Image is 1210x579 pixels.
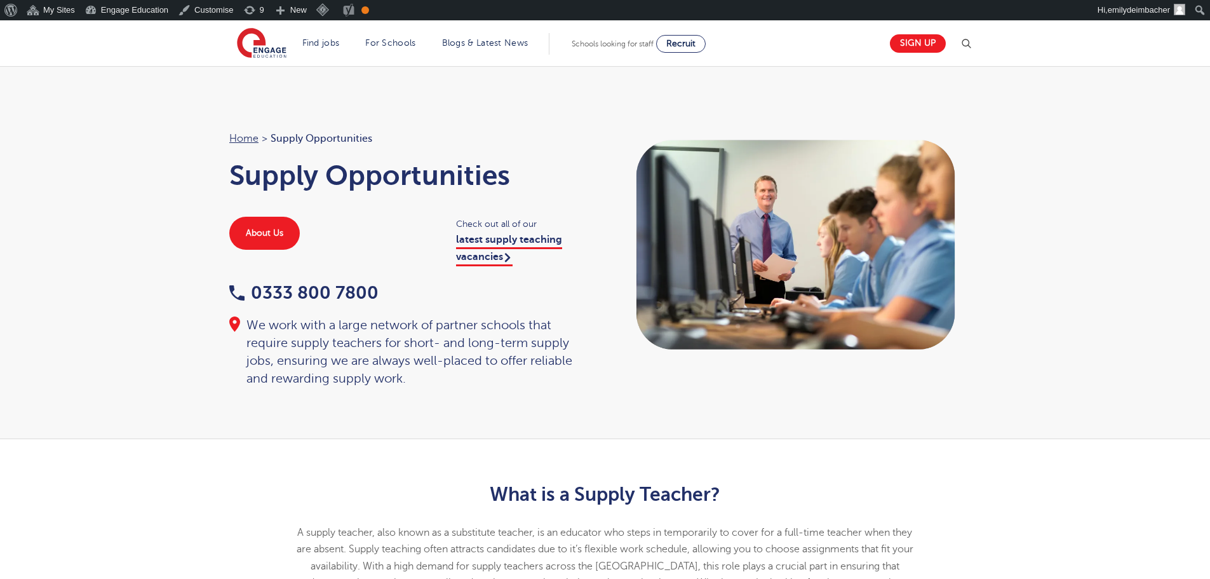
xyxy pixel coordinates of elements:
[229,317,593,388] div: We work with a large network of partner schools that require supply teachers for short- and long-...
[229,133,259,144] a: Home
[229,160,593,191] h1: Supply Opportunities
[237,28,286,60] img: Engage Education
[572,39,654,48] span: Schools looking for staff
[262,133,267,144] span: >
[293,484,917,505] h2: What is a Supply Teacher?
[890,34,946,53] a: Sign up
[666,39,696,48] span: Recruit
[271,130,372,147] span: Supply Opportunities
[302,38,340,48] a: Find jobs
[442,38,528,48] a: Blogs & Latest News
[229,217,300,250] a: About Us
[456,217,593,231] span: Check out all of our
[656,35,706,53] a: Recruit
[361,6,369,14] div: OK
[229,130,593,147] nav: breadcrumb
[229,283,379,303] a: 0333 800 7800
[1108,5,1170,15] span: emilydeimbacher
[456,234,562,266] a: latest supply teaching vacancies
[365,38,415,48] a: For Schools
